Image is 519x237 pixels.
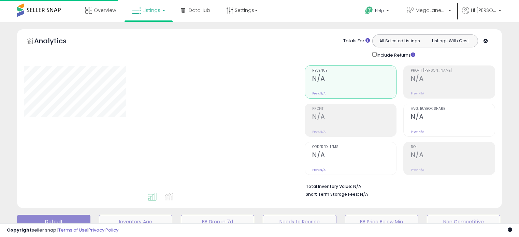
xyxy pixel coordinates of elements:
span: Revenue [312,69,396,73]
span: Profit [312,107,396,111]
a: Help [360,1,396,22]
h2: N/A [312,75,396,84]
small: Prev: N/A [312,91,326,95]
small: Prev: N/A [411,130,424,134]
div: Totals For [343,38,370,44]
small: Prev: N/A [411,168,424,172]
small: Prev: N/A [312,168,326,172]
span: MegaLanes Distribution [416,7,446,14]
button: Inventory Age [99,215,172,228]
button: Needs to Reprice [263,215,336,228]
div: seller snap | | [7,227,118,234]
h2: N/A [411,151,495,160]
small: Prev: N/A [411,91,424,95]
i: Get Help [365,6,373,15]
h5: Analytics [34,36,80,47]
span: N/A [360,191,368,197]
button: Listings With Cost [425,36,476,45]
small: Prev: N/A [312,130,326,134]
button: BB Price Below Min [345,215,418,228]
h2: N/A [312,113,396,122]
button: Default [17,215,90,228]
span: Hi [PERSON_NAME] [471,7,496,14]
button: All Selected Listings [374,36,425,45]
h2: N/A [411,75,495,84]
span: DataHub [189,7,210,14]
li: N/A [306,182,490,190]
button: BB Drop in 7d [181,215,254,228]
b: Short Term Storage Fees: [306,191,359,197]
a: Hi [PERSON_NAME] [462,7,501,22]
span: Profit [PERSON_NAME] [411,69,495,73]
span: Listings [143,7,160,14]
b: Total Inventory Value: [306,183,352,189]
strong: Copyright [7,227,32,233]
span: ROI [411,145,495,149]
h2: N/A [411,113,495,122]
span: Overview [94,7,116,14]
span: Ordered Items [312,145,396,149]
div: Include Returns [367,51,423,59]
span: Avg. Buybox Share [411,107,495,111]
button: Non Competitive [427,215,500,228]
span: Help [375,8,384,14]
h2: N/A [312,151,396,160]
a: Privacy Policy [88,227,118,233]
a: Terms of Use [58,227,87,233]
